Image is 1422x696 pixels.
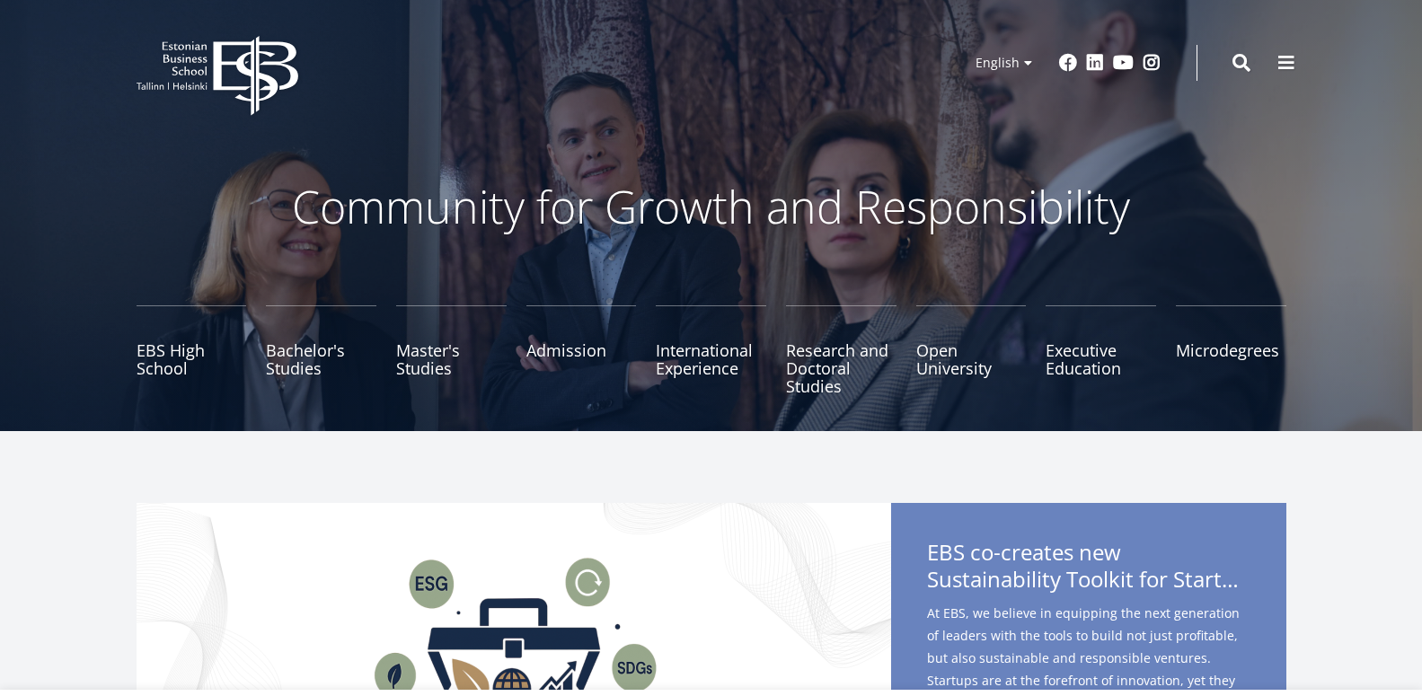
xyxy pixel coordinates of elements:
a: Research and Doctoral Studies [786,305,896,395]
a: Admission [526,305,637,395]
a: Master's Studies [396,305,507,395]
a: Linkedin [1086,54,1104,72]
a: EBS High School [137,305,247,395]
a: Youtube [1113,54,1134,72]
a: Facebook [1059,54,1077,72]
p: Community for Growth and Responsibility [235,180,1188,233]
a: Bachelor's Studies [266,305,376,395]
a: Instagram [1143,54,1161,72]
a: Open University [916,305,1027,395]
span: EBS co-creates new [927,539,1250,598]
span: Sustainability Toolkit for Startups [927,566,1250,593]
a: Executive Education [1046,305,1156,395]
a: International Experience [656,305,766,395]
a: Microdegrees [1176,305,1286,395]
